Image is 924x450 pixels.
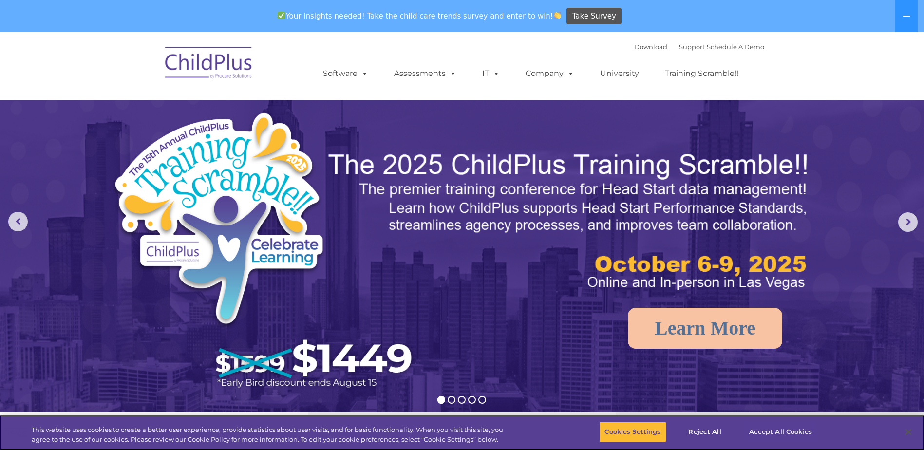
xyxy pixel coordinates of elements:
a: Support [679,43,705,51]
a: Learn More [628,308,782,349]
span: Phone number [135,104,177,112]
a: University [590,64,649,83]
img: ChildPlus by Procare Solutions [160,40,258,89]
div: This website uses cookies to create a better user experience, provide statistics about user visit... [32,425,508,444]
span: Last name [135,64,165,72]
img: ✅ [278,12,285,19]
span: Take Survey [572,8,616,25]
button: Accept All Cookies [744,422,817,442]
a: Company [516,64,584,83]
button: Cookies Settings [599,422,666,442]
a: IT [472,64,509,83]
a: Download [634,43,667,51]
a: Schedule A Demo [707,43,764,51]
font: | [634,43,764,51]
a: Take Survey [566,8,622,25]
img: 👏 [554,12,561,19]
button: Reject All [675,422,735,442]
a: Assessments [384,64,466,83]
button: Close [898,421,919,443]
a: Training Scramble!! [655,64,748,83]
a: Software [313,64,378,83]
span: Your insights needed! Take the child care trends survey and enter to win! [274,6,566,25]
